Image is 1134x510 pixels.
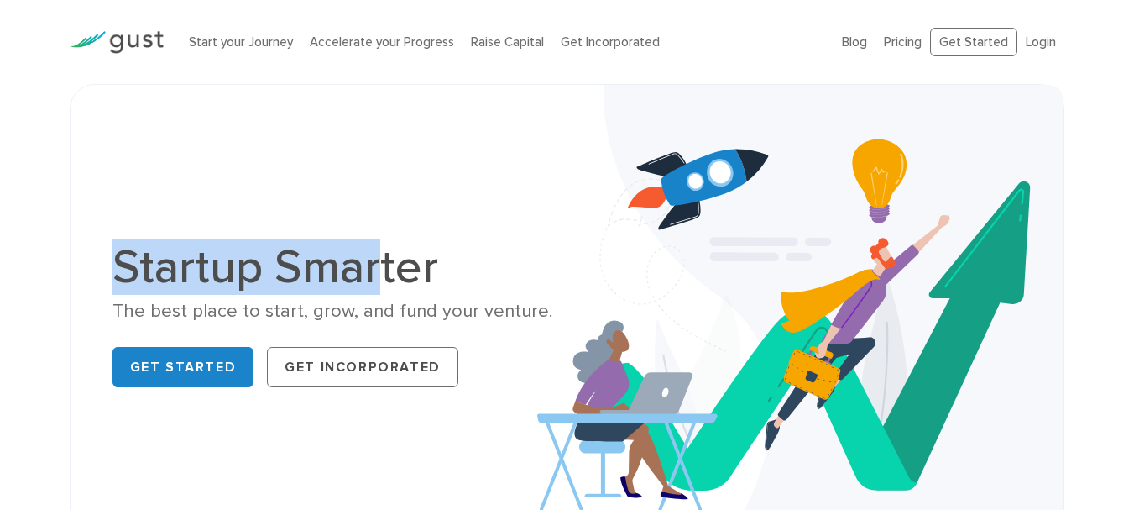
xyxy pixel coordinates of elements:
[842,34,867,50] a: Blog
[267,347,458,387] a: Get Incorporated
[112,244,555,291] h1: Startup Smarter
[471,34,544,50] a: Raise Capital
[112,299,555,323] div: The best place to start, grow, and fund your venture.
[561,34,660,50] a: Get Incorporated
[70,31,164,54] img: Gust Logo
[884,34,922,50] a: Pricing
[189,34,293,50] a: Start your Journey
[930,28,1017,57] a: Get Started
[1026,34,1056,50] a: Login
[310,34,454,50] a: Accelerate your Progress
[112,347,254,387] a: Get Started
